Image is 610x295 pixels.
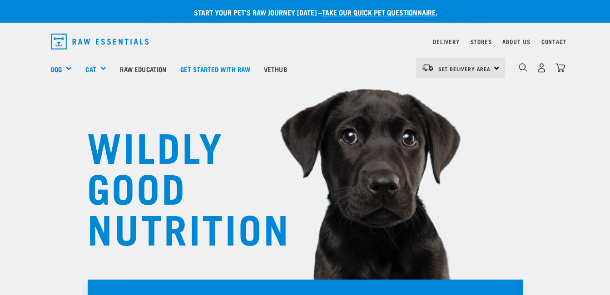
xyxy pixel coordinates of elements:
a: Stores [471,40,492,43]
a: Vethub [257,51,294,87]
a: Get started with Raw [174,51,257,87]
a: Dog [51,64,62,74]
a: Cat [85,64,96,74]
span: Set Delivery Area [438,67,491,70]
h1: WILDLY GOOD NUTRITION [87,125,269,247]
a: About Us [502,40,530,43]
a: Delivery [433,40,459,43]
a: Raw Education [113,51,173,87]
a: Contact [541,40,567,43]
a: take our quick pet questionnaire. [322,10,437,14]
img: Raw Essentials Logo [51,34,149,49]
img: home-icon-1@2x.png [519,63,527,72]
img: van-moving.png [422,64,434,72]
img: user.png [537,63,546,73]
nav: dropdown navigation [44,30,567,53]
img: home-icon@2x.png [555,63,565,73]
